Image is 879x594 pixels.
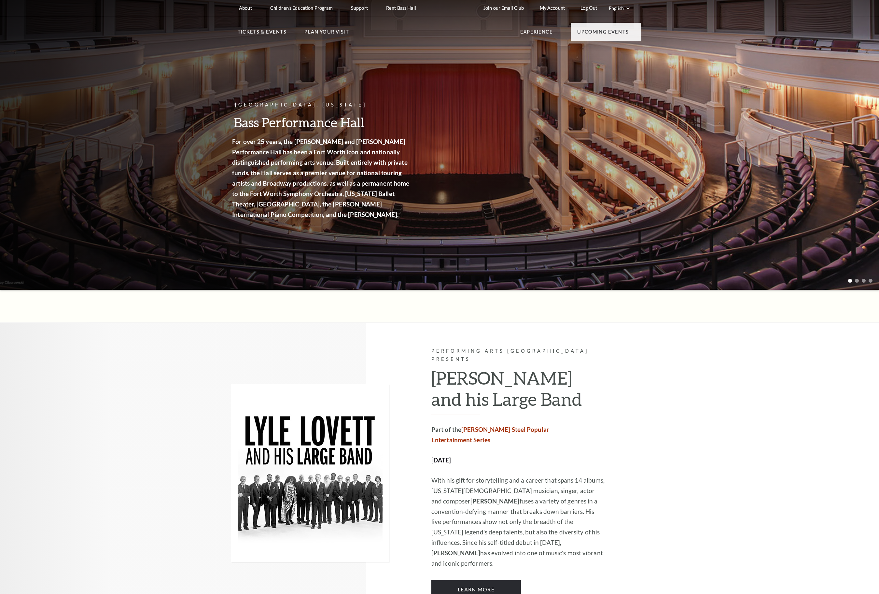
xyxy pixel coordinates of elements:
[607,5,631,11] select: Select:
[235,101,414,109] p: [GEOGRAPHIC_DATA], [US_STATE]
[431,424,549,442] a: [PERSON_NAME] Steel Popular Entertainment Series
[386,5,416,11] p: Rent Bass Hall
[431,547,480,555] strong: [PERSON_NAME]
[304,28,349,40] p: Plan Your Visit
[238,28,286,40] p: Tickets & Events
[431,346,606,362] p: Performing Arts [GEOGRAPHIC_DATA] Presents
[431,474,606,567] p: With his gift for storytelling and a career that spans 14 albums, [US_STATE][DEMOGRAPHIC_DATA] mu...
[470,496,519,503] strong: [PERSON_NAME]
[431,424,549,442] strong: Part of the
[235,114,414,131] h3: Bass Performance Hall
[270,5,333,11] p: Children's Education Program
[239,5,252,11] p: About
[577,28,629,40] p: Upcoming Events
[431,455,451,462] strong: [DATE]
[431,366,606,414] h2: [PERSON_NAME] and his Large Band
[520,28,553,40] p: Experience
[351,5,368,11] p: Support
[235,138,412,218] strong: For over 25 years, the [PERSON_NAME] and [PERSON_NAME] Performance Hall has been a Fort Worth ico...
